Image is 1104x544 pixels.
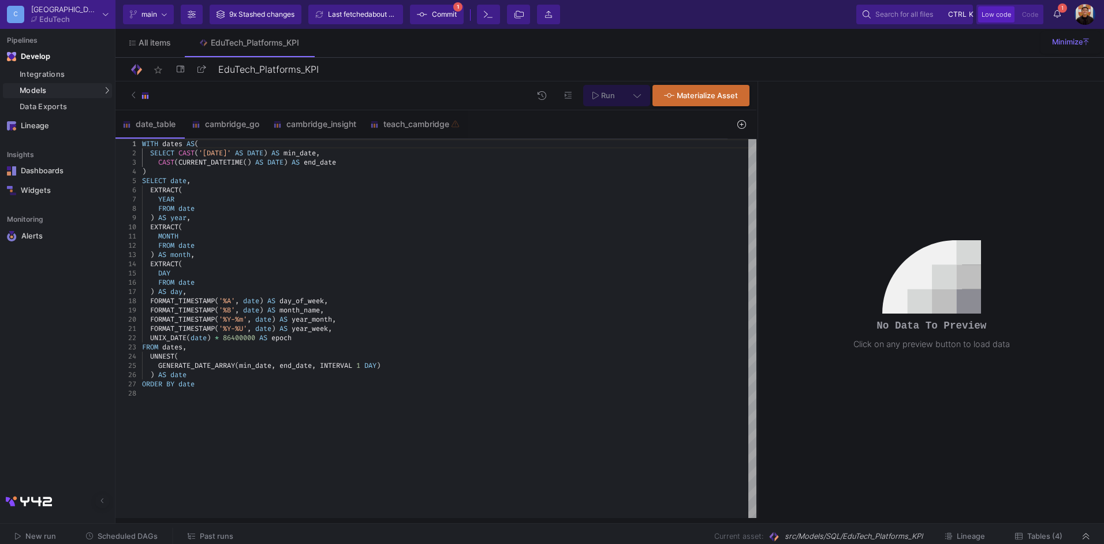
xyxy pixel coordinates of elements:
span: SELECT [150,148,174,158]
span: date [255,315,271,324]
div: Alerts [21,231,96,241]
button: SQL-Model type child icon [122,85,163,106]
span: BY [166,379,174,389]
div: cambridge_insight [273,120,356,129]
span: SELECT [142,176,166,185]
span: Commit [432,6,457,23]
span: CAST [178,148,195,158]
pre: No Data To Preview [877,318,986,333]
span: '[DATE]' [199,148,231,158]
img: SQL-Model type child icon [273,120,282,129]
button: Low code [978,6,1015,23]
span: year [170,213,187,222]
img: Navigation icon [7,121,16,131]
span: AS [235,148,243,158]
div: Integrations [20,70,109,79]
img: SQL-Model type child icon [141,91,150,100]
span: date [255,324,271,333]
span: ( [215,315,219,324]
button: Search for all filesctrlk [856,5,973,24]
div: cambridge_go [192,120,259,129]
button: 9x Stashed changes [210,5,301,24]
span: ) [150,250,154,259]
span: AS [187,139,195,148]
div: 9x Stashed changes [229,6,294,23]
div: date_table [122,120,178,129]
span: k [969,8,974,21]
span: AS [292,158,300,167]
span: Lineage [957,532,985,541]
span: ( [187,333,191,342]
span: , [324,296,328,305]
div: teach_cambridge [370,120,461,129]
span: FORMAT_TIMESTAMP [150,324,215,333]
span: , [316,148,320,158]
span: ) [271,324,275,333]
span: ( [235,361,239,370]
button: Last fetchedabout 16 hours ago [308,5,403,24]
span: ) [142,167,146,176]
span: , [182,287,187,296]
div: 3 [115,158,136,167]
div: 11 [115,232,136,241]
span: MONTH [158,232,178,241]
img: SQL-Model type child icon [192,120,200,129]
div: 22 [115,333,136,342]
span: date [170,176,187,185]
span: DATE [267,158,284,167]
span: 1 [1058,3,1067,13]
button: Commit [410,5,464,24]
span: '%Y-%m' [219,315,247,324]
span: UNNEST [150,352,174,361]
div: 1 [115,139,136,148]
a: Data Exports [3,99,112,114]
div: 16 [115,278,136,287]
span: year_week [292,324,328,333]
span: UNIX_DATE [150,333,187,342]
span: date [243,305,259,315]
span: Current asset: [714,531,763,542]
div: Dashboards [21,166,96,176]
span: AS [271,148,279,158]
div: Click on any preview button to load data [853,338,1010,351]
img: Navigation icon [7,166,16,176]
div: 19 [115,305,136,315]
span: All items [139,38,171,47]
span: '%Y-%U' [219,324,247,333]
div: 14 [115,259,136,269]
span: AS [267,296,275,305]
button: Run [583,85,624,106]
span: end_date [304,158,336,167]
span: date [191,333,207,342]
span: New run [25,532,56,541]
div: 8 [115,204,136,213]
span: main [141,6,157,23]
div: Data Exports [20,102,109,111]
mat-expansion-panel-header: Navigation iconDevelop [3,47,112,66]
span: ( [178,185,182,195]
span: Scheduled DAGs [98,532,158,541]
div: Lineage [21,121,96,131]
span: date [178,204,195,213]
img: SQL-Model type child icon [122,120,131,129]
div: 17 [115,287,136,296]
span: month_name [279,305,320,315]
span: Materialize Asset [677,91,738,100]
span: Models [20,86,47,95]
span: INTERVAL [320,361,352,370]
button: ctrlk [945,8,967,21]
span: Search for all files [875,6,933,23]
span: AS [259,333,267,342]
span: ( [215,324,219,333]
div: 20 [115,315,136,324]
div: Develop [21,52,38,61]
div: 6 [115,185,136,195]
span: '%B' [219,305,235,315]
span: CAST [158,158,174,167]
img: Tab icon [199,38,208,48]
a: Navigation iconLineage [3,117,112,135]
img: bg52tvgs8dxfpOhHYAd0g09LCcAxm85PnUXHwHyc.png [1075,4,1095,25]
span: ORDER [142,379,162,389]
span: ) [150,213,154,222]
span: , [187,213,191,222]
